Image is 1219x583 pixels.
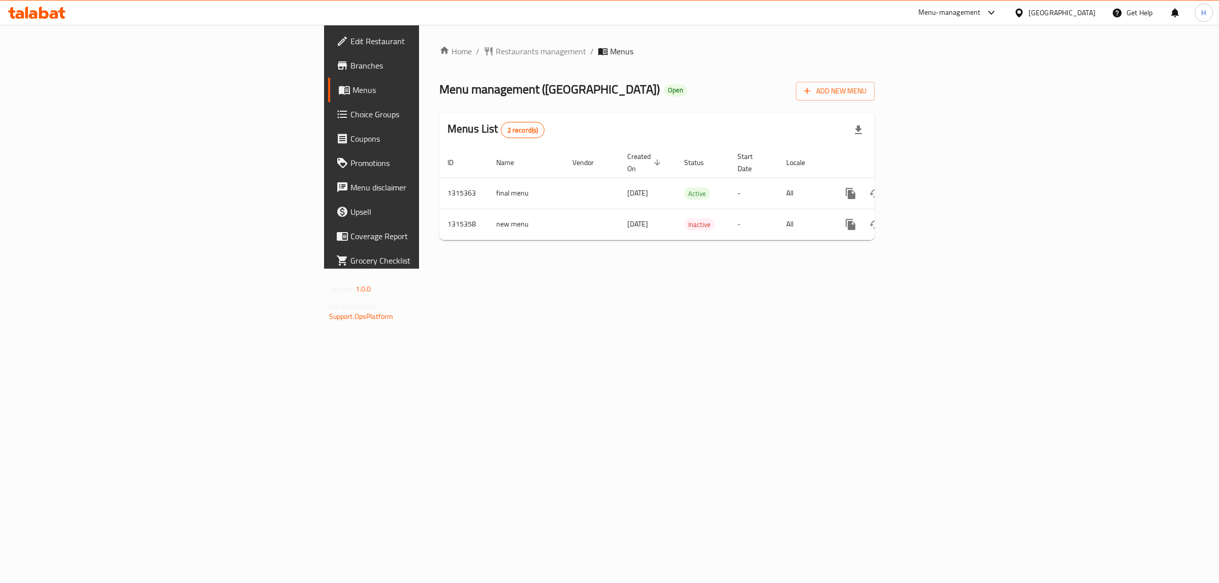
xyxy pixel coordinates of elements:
a: Promotions [328,151,528,175]
div: Inactive [684,218,715,231]
div: Open [664,84,687,96]
div: Total records count [501,122,545,138]
span: Edit Restaurant [350,35,520,47]
td: - [729,178,778,209]
td: All [778,178,830,209]
a: Coupons [328,126,528,151]
span: Branches [350,59,520,72]
a: Restaurants management [484,45,586,57]
span: Get support on: [329,300,376,313]
span: Menu disclaimer [350,181,520,193]
span: Coverage Report [350,230,520,242]
span: 2 record(s) [501,125,544,135]
span: Restaurants management [496,45,586,57]
span: Upsell [350,206,520,218]
span: Created On [627,150,664,175]
a: Support.OpsPlatform [329,310,394,323]
span: Menus [610,45,633,57]
div: Menu-management [918,7,981,19]
span: 1.0.0 [356,282,371,296]
a: Edit Restaurant [328,29,528,53]
span: Choice Groups [350,108,520,120]
span: [DATE] [627,186,648,200]
span: Locale [786,156,818,169]
span: Active [684,188,710,200]
span: Vendor [572,156,607,169]
button: more [839,212,863,237]
a: Coverage Report [328,224,528,248]
a: Branches [328,53,528,78]
button: Add New Menu [796,82,875,101]
a: Grocery Checklist [328,248,528,273]
button: Change Status [863,181,887,206]
span: Grocery Checklist [350,254,520,267]
button: Change Status [863,212,887,237]
td: - [729,209,778,240]
a: Menus [328,78,528,102]
span: Version: [329,282,354,296]
span: Inactive [684,219,715,231]
span: Promotions [350,157,520,169]
h2: Menus List [447,121,544,138]
span: Open [664,86,687,94]
th: Actions [830,147,944,178]
a: Menu disclaimer [328,175,528,200]
span: Add New Menu [804,85,867,98]
div: Active [684,187,710,200]
span: Menus [352,84,520,96]
nav: breadcrumb [439,45,875,57]
a: Upsell [328,200,528,224]
td: All [778,209,830,240]
div: [GEOGRAPHIC_DATA] [1029,7,1096,18]
li: / [590,45,594,57]
button: more [839,181,863,206]
span: Start Date [737,150,766,175]
span: Coupons [350,133,520,145]
span: H [1201,7,1206,18]
div: Export file [846,118,871,142]
span: Name [496,156,527,169]
span: Status [684,156,717,169]
a: Choice Groups [328,102,528,126]
table: enhanced table [439,147,944,240]
span: ID [447,156,467,169]
span: Menu management ( [GEOGRAPHIC_DATA] ) [439,78,660,101]
span: [DATE] [627,217,648,231]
